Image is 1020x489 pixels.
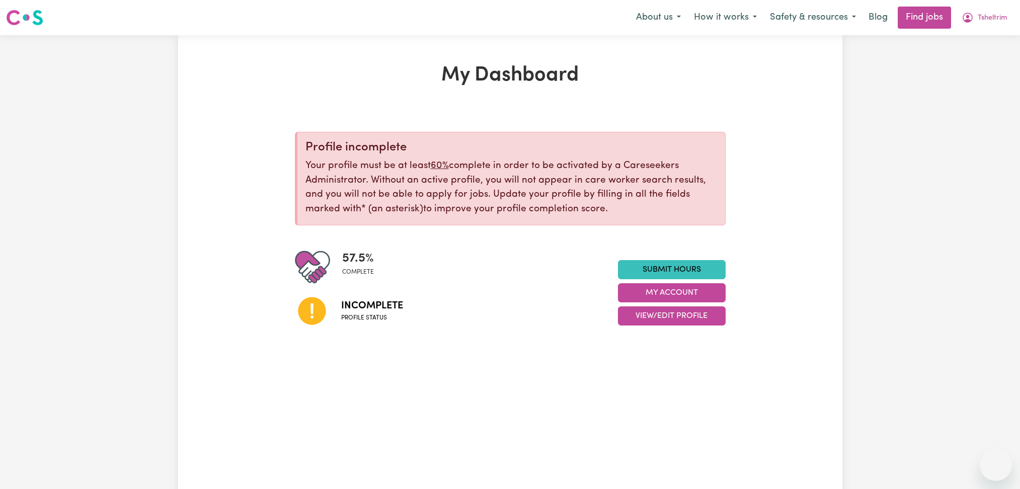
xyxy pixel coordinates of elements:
span: an asterisk [361,204,423,214]
a: Careseekers logo [6,6,43,29]
a: Submit Hours [618,260,726,279]
div: Profile completeness: 57.5% [342,250,382,285]
button: Safety & resources [763,7,862,28]
p: Your profile must be at least complete in order to be activated by a Careseekers Administrator. W... [305,159,717,217]
a: Blog [862,7,894,29]
button: My Account [618,283,726,302]
h1: My Dashboard [295,63,726,88]
span: Incomplete [341,298,403,313]
button: My Account [955,7,1014,28]
span: complete [342,268,374,277]
button: View/Edit Profile [618,306,726,325]
a: Find jobs [898,7,951,29]
div: Profile incomplete [305,140,717,155]
span: 57.5 % [342,250,374,268]
span: Profile status [341,313,403,322]
iframe: Button to launch messaging window [980,449,1012,481]
button: How it works [687,7,763,28]
span: Tsheltrim [978,13,1007,24]
u: 60% [431,161,449,171]
button: About us [630,7,687,28]
img: Careseekers logo [6,9,43,27]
